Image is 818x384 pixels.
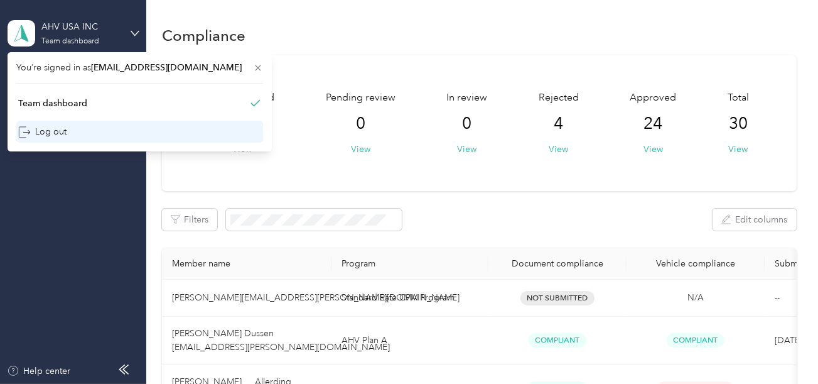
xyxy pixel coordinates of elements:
button: Edit columns [713,209,797,231]
button: Filters [162,209,217,231]
span: Total [728,91,749,106]
span: 0 [462,114,471,134]
span: 0 [356,114,365,134]
span: [PERSON_NAME][EMAIL_ADDRESS][PERSON_NAME][DOMAIN_NAME] [172,292,460,303]
span: Pending review [326,91,396,106]
span: 30 [729,114,748,134]
span: [EMAIL_ADDRESS][DOMAIN_NAME] [91,62,242,73]
span: In review [446,91,487,106]
button: View [457,143,476,156]
span: You’re signed in as [16,61,263,74]
span: Approved [630,91,676,106]
span: Compliant [667,333,724,348]
div: Vehicle compliance [637,258,755,269]
div: Team dashboard [41,38,99,45]
h1: Compliance [162,29,245,42]
button: View [643,143,663,156]
td: AHV Plan A [331,317,488,365]
span: [PERSON_NAME] Dussen [EMAIL_ADDRESS][PERSON_NAME][DOMAIN_NAME] [172,328,390,353]
td: Standard Rate CPM Program [331,280,488,317]
th: Member name [162,248,331,280]
div: Document compliance [498,258,616,269]
span: Not Submitted [520,291,595,305]
iframe: Everlance-gr Chat Button Frame [748,314,818,384]
span: N/A [687,292,704,303]
th: Program [331,248,488,280]
span: 4 [554,114,563,134]
div: Team dashboard [18,97,87,110]
button: View [728,143,748,156]
div: Log out [18,125,67,138]
button: Help center [7,365,71,378]
span: Compliant [529,333,586,348]
span: Rejected [539,91,579,106]
span: 24 [643,114,662,134]
button: View [549,143,568,156]
button: View [351,143,370,156]
div: AHV USA INC [41,20,120,33]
